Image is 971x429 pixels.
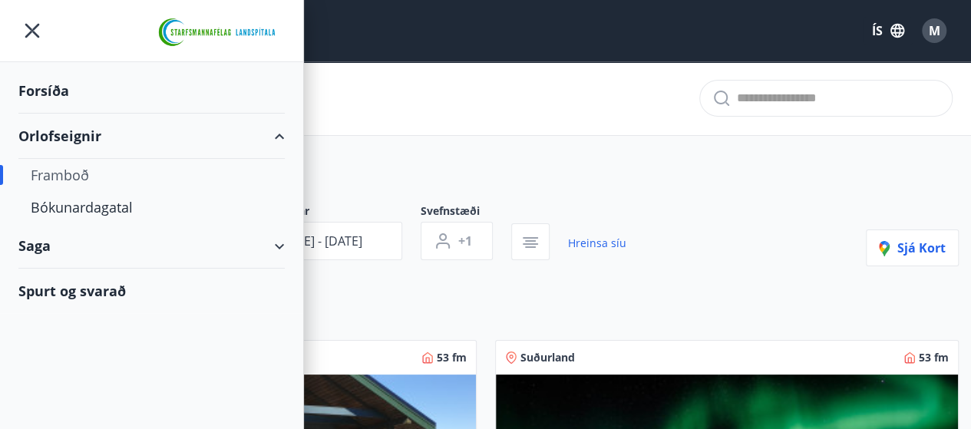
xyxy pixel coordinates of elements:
span: 53 fm [919,350,949,365]
div: Orlofseignir [18,114,285,159]
div: Forsíða [18,68,285,114]
span: +1 [458,233,472,249]
span: Suðurland [520,350,575,365]
span: Svefnstæði [421,203,511,222]
button: Sjá kort [866,229,959,266]
span: Sjá kort [879,239,946,256]
button: menu [18,17,46,45]
span: 53 fm [437,350,467,365]
div: Saga [18,223,285,269]
button: M [916,12,953,49]
img: union_logo [152,17,285,48]
span: [DATE] - [DATE] [277,233,362,249]
span: M [929,22,940,39]
div: Spurt og svarað [18,269,285,313]
span: Dagsetningar [239,203,421,222]
button: ÍS [864,17,913,45]
div: Framboð [31,159,272,191]
a: Hreinsa síu [568,226,626,260]
button: +1 [421,222,493,260]
button: [DATE] - [DATE] [239,222,402,260]
div: Bókunardagatal [31,191,272,223]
